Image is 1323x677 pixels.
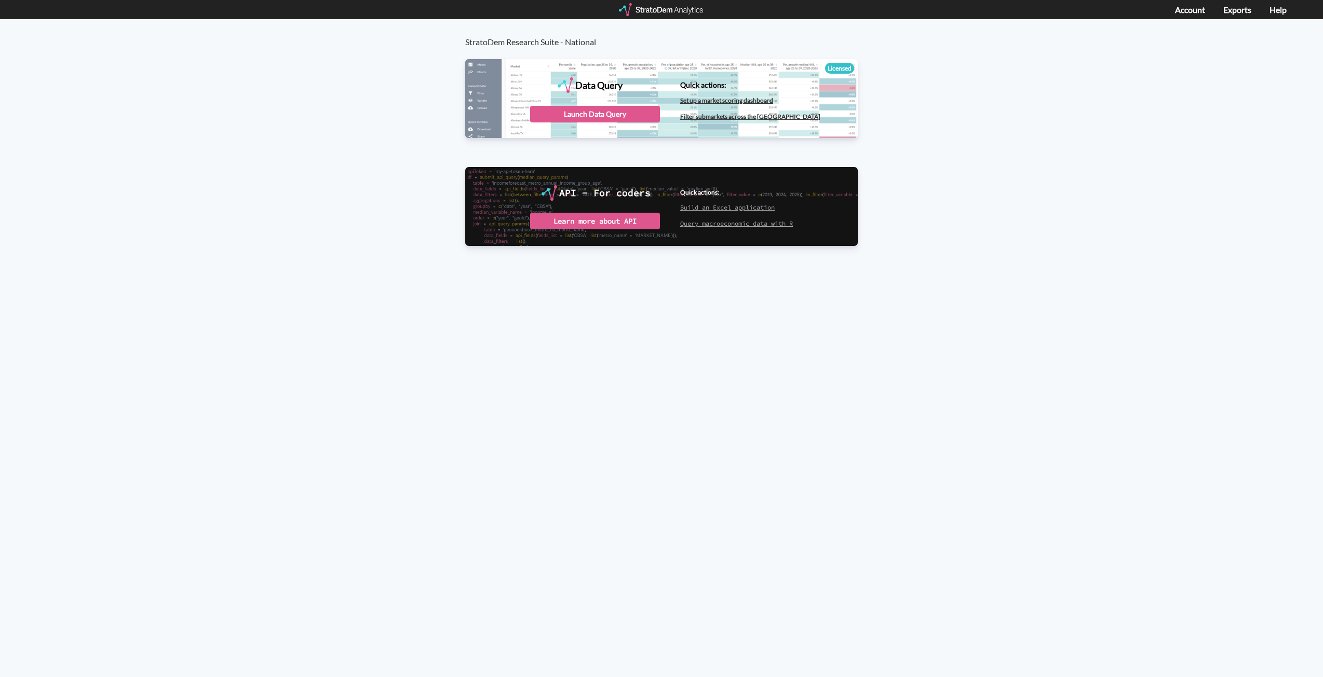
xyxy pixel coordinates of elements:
a: Query macroeconomic data with R [680,219,793,227]
a: Build an Excel application [680,203,775,211]
h4: Quick actions: [680,189,793,196]
h3: StratoDem Research Suite - National [465,19,869,47]
div: Launch Data Query [530,106,660,122]
div: Learn more about API [530,213,660,229]
div: Licensed [825,63,854,74]
a: Set up a market scoring dashboard [680,96,773,104]
a: Account [1175,5,1205,15]
a: Exports [1223,5,1251,15]
a: Filter submarkets across the [GEOGRAPHIC_DATA] [680,113,820,120]
div: API - For coders [559,185,651,201]
a: Help [1270,5,1287,15]
div: Data Query [575,77,623,93]
h4: Quick actions: [680,81,820,89]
